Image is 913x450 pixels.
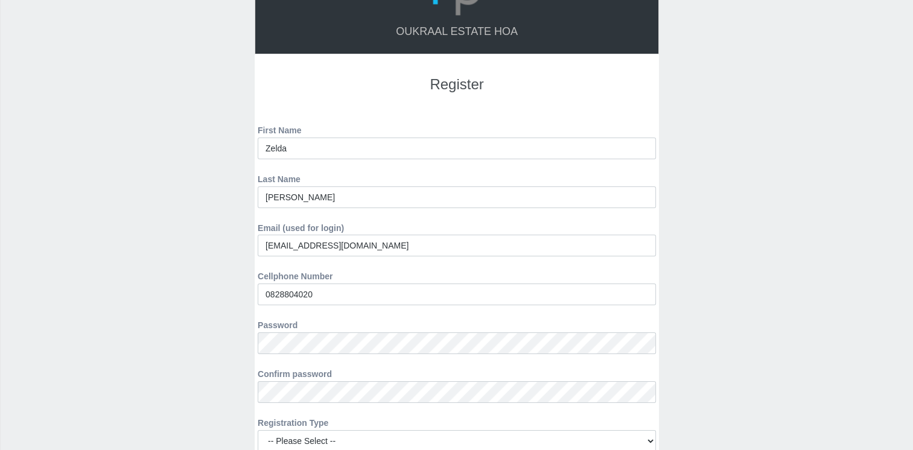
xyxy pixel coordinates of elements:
[258,412,328,430] label: Registration Type
[258,265,332,284] label: Cellphone Number
[258,363,332,381] label: Confirm password
[258,217,344,235] label: Email (used for login)
[258,168,301,186] label: Last Name
[258,186,656,208] input: Enter your Last Name
[258,119,301,138] label: First Name
[267,26,646,38] h4: Oukraal Estate HOA
[258,314,297,332] label: Password
[267,77,647,92] h3: Register
[258,235,656,256] input: Enter your Email
[258,138,656,159] input: Enter your First Name
[258,284,656,305] input: Enter your Cellphone Number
